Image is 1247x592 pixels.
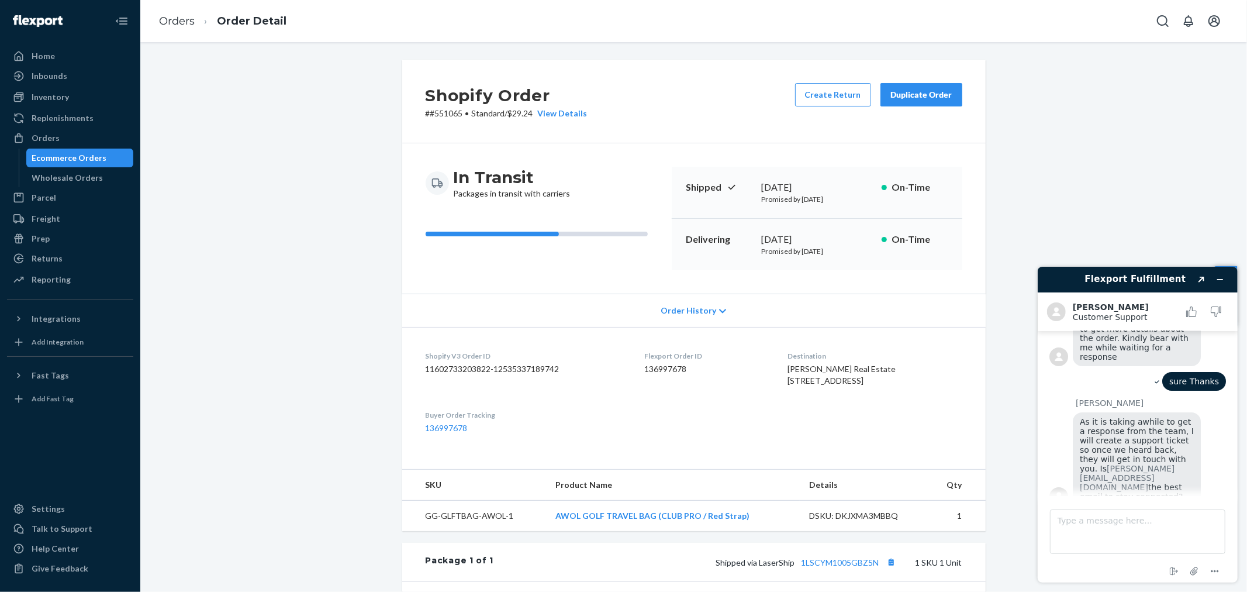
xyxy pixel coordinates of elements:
div: Talk to Support [32,523,92,535]
div: 1 SKU 1 Unit [493,555,962,570]
th: Qty [928,470,986,501]
a: Returns [7,249,133,268]
span: Shipped via LaserShip [716,557,899,567]
th: SKU [402,470,547,501]
div: Returns [32,253,63,264]
div: Parcel [32,192,56,204]
p: Shipped [686,181,752,194]
p: # #551065 / $29.24 [426,108,588,119]
a: Help Center [7,539,133,558]
a: Reporting [7,270,133,289]
button: Fast Tags [7,366,133,385]
div: Freight [32,213,60,225]
div: Wholesale Orders [32,172,103,184]
img: Flexport logo [13,15,63,27]
a: Inbounds [7,67,133,85]
div: Reporting [32,274,71,285]
div: Home [32,50,55,62]
dd: 136997678 [644,363,769,375]
a: Prep [7,229,133,248]
div: Orders [32,132,60,144]
div: Add Fast Tag [32,394,74,404]
div: Fast Tags [32,370,69,381]
a: Inventory [7,88,133,106]
span: Standard [472,108,505,118]
button: Create Return [795,83,871,106]
iframe: Find more information here [1028,257,1247,592]
button: Give Feedback [7,559,133,578]
span: Chat [26,8,50,19]
div: DSKU: DKJXMA3MBBQ [809,510,919,522]
span: Order History [661,305,716,316]
div: Packages in transit with carriers [454,167,571,199]
button: Integrations [7,309,133,328]
button: Close Navigation [110,9,133,33]
div: [DATE] [762,181,872,194]
a: Add Integration [7,333,133,352]
a: Freight [7,209,133,228]
ol: breadcrumbs [150,4,296,39]
div: Help Center [32,543,79,555]
dd: 11602733203822-12535337189742 [426,363,626,375]
a: Home [7,47,133,66]
a: 1LSCYM1005GBZ5N [802,557,879,567]
a: 136997678 [426,423,468,433]
button: Copy tracking number [884,555,899,570]
dt: Shopify V3 Order ID [426,351,626,361]
dt: Destination [787,351,962,361]
a: AWOL GOLF TRAVEL BAG (CLUB PRO / Red Strap) [555,511,749,521]
div: Add Integration [32,337,84,347]
a: Order Detail [217,15,286,27]
a: Wholesale Orders [26,168,134,187]
dt: Buyer Order Tracking [426,410,626,420]
button: Open notifications [1177,9,1200,33]
a: Orders [7,129,133,147]
button: Duplicate Order [880,83,962,106]
a: Add Fast Tag [7,390,133,408]
td: 1 [928,501,986,532]
div: Package 1 of 1 [426,555,494,570]
a: Orders [159,15,195,27]
p: On-Time [892,181,948,194]
div: Inventory [32,91,69,103]
a: Parcel [7,188,133,207]
div: Integrations [32,313,81,325]
th: Product Name [546,470,800,501]
th: Details [800,470,928,501]
div: Duplicate Order [890,89,952,101]
a: Settings [7,500,133,518]
p: On-Time [892,233,948,246]
p: Promised by [DATE] [762,194,872,204]
h3: In Transit [454,167,571,188]
p: Promised by [DATE] [762,246,872,256]
div: Prep [32,233,50,245]
h2: Shopify Order [426,83,588,108]
span: • [465,108,469,118]
div: Settings [32,503,65,515]
div: Give Feedback [32,563,88,574]
button: Open Search Box [1151,9,1175,33]
span: [PERSON_NAME] Real Estate [STREET_ADDRESS] [787,364,896,386]
td: GG-GLFTBAG-AWOL-1 [402,501,547,532]
div: Ecommerce Orders [32,152,107,164]
button: View Details [533,108,588,119]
